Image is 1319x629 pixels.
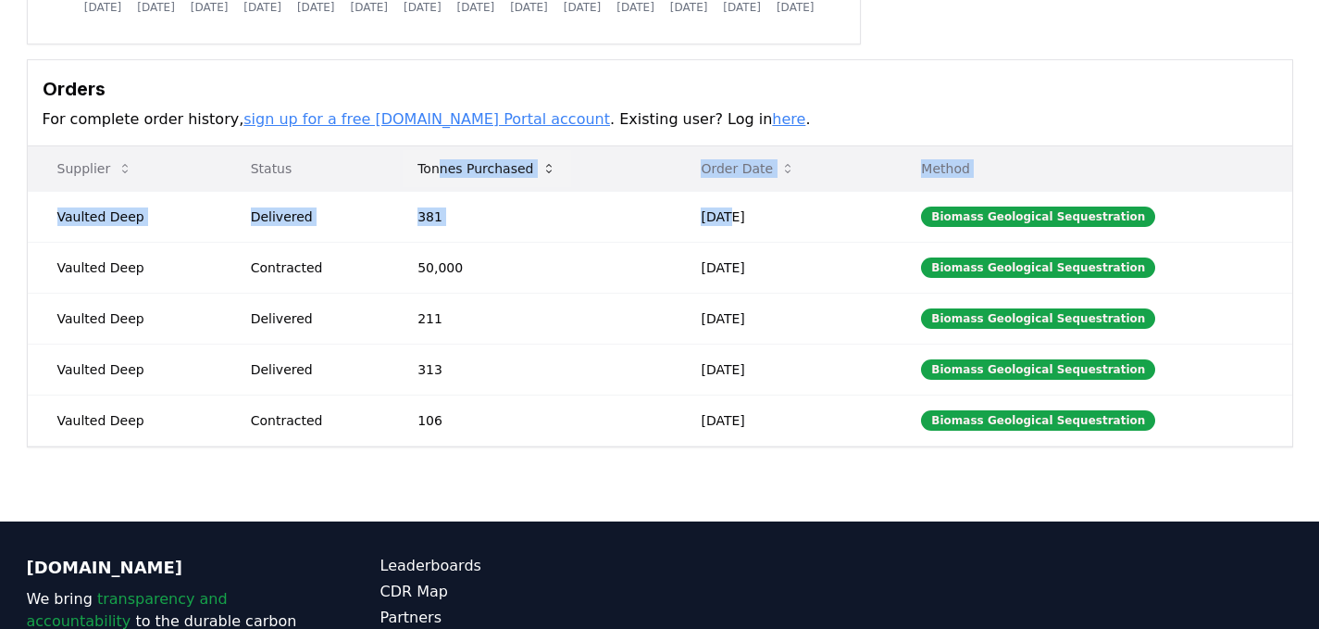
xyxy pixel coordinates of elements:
[388,395,671,446] td: 106
[243,110,610,128] a: sign up for a free [DOMAIN_NAME] Portal account
[921,258,1155,278] div: Biomass Geological Sequestration
[671,344,891,395] td: [DATE]
[28,242,221,293] td: Vaulted Deep
[510,1,548,14] tspan: [DATE]
[388,191,671,242] td: 381
[380,581,660,603] a: CDR Map
[671,395,891,446] td: [DATE]
[921,308,1155,329] div: Biomass Geological Sequestration
[686,150,810,187] button: Order Date
[404,1,442,14] tspan: [DATE]
[190,1,228,14] tspan: [DATE]
[251,360,374,379] div: Delivered
[380,555,660,577] a: Leaderboards
[671,293,891,344] td: [DATE]
[43,108,1277,131] p: For complete order history, . Existing user? Log in .
[43,75,1277,103] h3: Orders
[563,1,601,14] tspan: [DATE]
[236,159,374,178] p: Status
[669,1,707,14] tspan: [DATE]
[776,1,814,14] tspan: [DATE]
[388,293,671,344] td: 211
[456,1,494,14] tspan: [DATE]
[28,344,221,395] td: Vaulted Deep
[251,411,374,430] div: Contracted
[921,410,1155,431] div: Biomass Geological Sequestration
[251,258,374,277] div: Contracted
[243,1,281,14] tspan: [DATE]
[251,208,374,226] div: Delivered
[388,242,671,293] td: 50,000
[723,1,761,14] tspan: [DATE]
[403,150,570,187] button: Tonnes Purchased
[380,607,660,629] a: Partners
[671,242,891,293] td: [DATE]
[83,1,121,14] tspan: [DATE]
[921,207,1155,227] div: Biomass Geological Sequestration
[906,159,1276,178] p: Method
[616,1,654,14] tspan: [DATE]
[28,293,221,344] td: Vaulted Deep
[43,150,148,187] button: Supplier
[671,191,891,242] td: [DATE]
[28,191,221,242] td: Vaulted Deep
[921,359,1155,380] div: Biomass Geological Sequestration
[27,555,306,581] p: [DOMAIN_NAME]
[296,1,334,14] tspan: [DATE]
[28,395,221,446] td: Vaulted Deep
[350,1,388,14] tspan: [DATE]
[772,110,805,128] a: here
[137,1,175,14] tspan: [DATE]
[251,309,374,328] div: Delivered
[388,344,671,395] td: 313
